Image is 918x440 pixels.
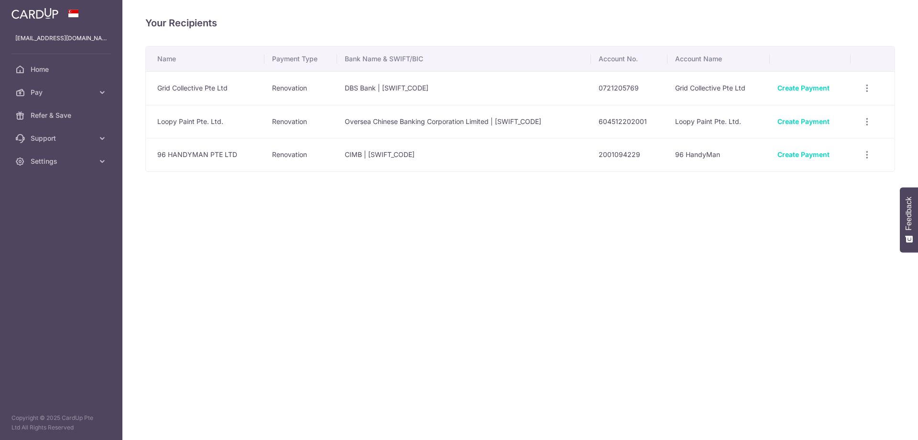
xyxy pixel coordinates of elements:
a: Create Payment [777,150,830,158]
td: 2001094229 [591,138,667,171]
a: Create Payment [777,117,830,125]
span: Home [31,65,94,74]
td: Loopy Paint Pte. Ltd. [667,105,770,138]
td: Renovation [264,138,337,171]
th: Payment Type [264,46,337,71]
button: Feedback - Show survey [900,187,918,252]
h4: Your Recipients [145,15,895,31]
a: Create Payment [777,84,830,92]
th: Account Name [667,46,770,71]
span: Refer & Save [31,111,94,120]
span: Settings [31,157,94,166]
th: Account No. [591,46,667,71]
th: Bank Name & SWIFT/BIC [337,46,591,71]
td: 96 HandyMan [667,138,770,171]
td: 0721205769 [591,71,667,105]
th: Name [146,46,264,71]
td: Oversea Chinese Banking Corporation Limited | [SWIFT_CODE] [337,105,591,138]
td: Grid Collective Pte Ltd [146,71,264,105]
td: Renovation [264,105,337,138]
p: [EMAIL_ADDRESS][DOMAIN_NAME] [15,34,107,43]
span: Pay [31,88,94,97]
td: Grid Collective Pte Ltd [667,71,770,105]
td: 96 HANDYMAN PTE LTD [146,138,264,171]
td: 604512202001 [591,105,667,138]
td: Loopy Paint Pte. Ltd. [146,105,264,138]
span: Feedback [905,197,913,230]
iframe: Opens a widget where you can find more information [857,411,908,435]
td: DBS Bank | [SWIFT_CODE] [337,71,591,105]
img: CardUp [11,8,58,19]
td: CIMB | [SWIFT_CODE] [337,138,591,171]
td: Renovation [264,71,337,105]
span: Support [31,134,94,143]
